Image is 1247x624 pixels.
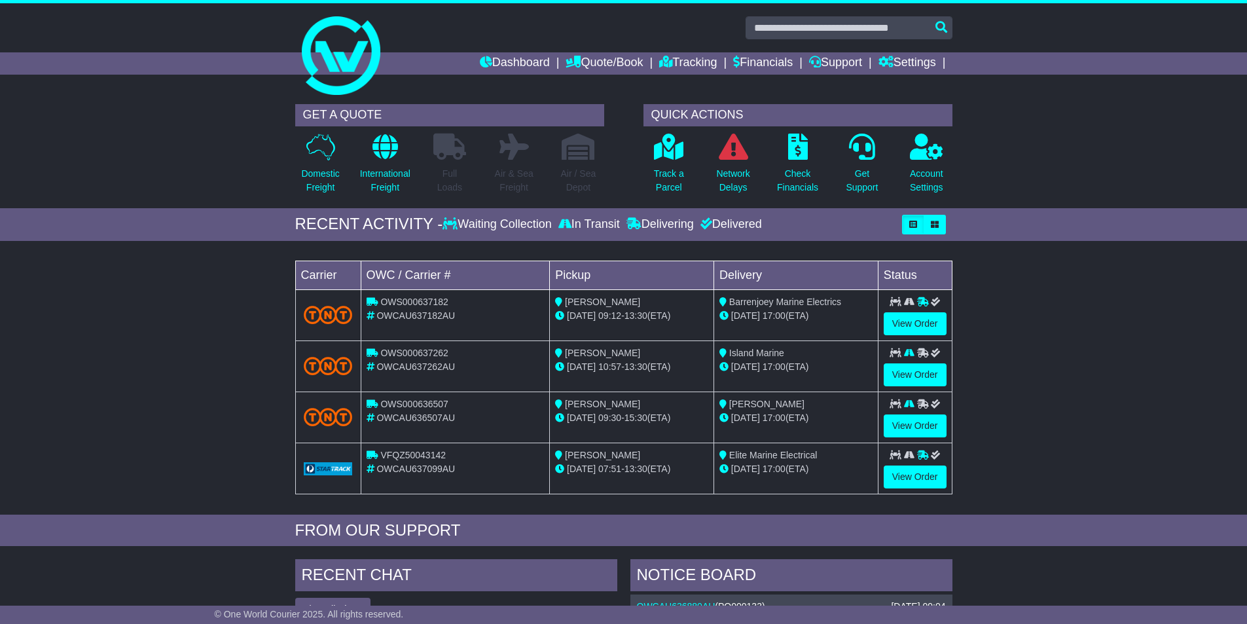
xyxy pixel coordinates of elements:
[304,357,353,375] img: TNT_Domestic.png
[731,361,760,372] span: [DATE]
[376,310,455,321] span: OWCAU637182AU
[910,167,943,194] p: Account Settings
[731,310,760,321] span: [DATE]
[555,360,708,374] div: - (ETA)
[361,261,550,289] td: OWC / Carrier #
[623,217,697,232] div: Delivering
[295,521,952,540] div: FROM OUR SUPPORT
[624,310,647,321] span: 13:30
[763,464,786,474] span: 17:00
[763,413,786,423] span: 17:00
[295,215,443,234] div: RECENT ACTIVITY -
[300,133,340,202] a: DomesticFreight
[763,361,786,372] span: 17:00
[380,399,448,409] span: OWS000636507
[550,261,714,289] td: Pickup
[376,464,455,474] span: OWCAU637099AU
[659,52,717,75] a: Tracking
[598,464,621,474] span: 07:51
[777,167,818,194] p: Check Financials
[376,361,455,372] span: OWCAU637262AU
[846,167,878,194] p: Get Support
[731,464,760,474] span: [DATE]
[480,52,550,75] a: Dashboard
[433,167,466,194] p: Full Loads
[891,601,945,612] div: [DATE] 09:04
[380,297,448,307] span: OWS000637182
[654,167,684,194] p: Track a Parcel
[555,462,708,476] div: - (ETA)
[624,413,647,423] span: 15:30
[567,361,596,372] span: [DATE]
[719,309,873,323] div: (ETA)
[714,261,878,289] td: Delivery
[630,559,952,595] div: NOTICE BOARD
[295,559,617,595] div: RECENT CHAT
[719,411,873,425] div: (ETA)
[565,297,640,307] span: [PERSON_NAME]
[697,217,762,232] div: Delivered
[878,52,936,75] a: Settings
[884,466,947,488] a: View Order
[733,52,793,75] a: Financials
[376,413,455,423] span: OWCAU636507AU
[719,360,873,374] div: (ETA)
[729,399,804,409] span: [PERSON_NAME]
[624,464,647,474] span: 13:30
[715,133,750,202] a: NetworkDelays
[561,167,596,194] p: Air / Sea Depot
[443,217,554,232] div: Waiting Collection
[598,310,621,321] span: 09:12
[555,411,708,425] div: - (ETA)
[845,133,878,202] a: GetSupport
[653,133,685,202] a: Track aParcel
[295,104,604,126] div: GET A QUOTE
[729,348,784,358] span: Island Marine
[637,601,715,612] a: OWCAU636880AU
[884,363,947,386] a: View Order
[295,261,361,289] td: Carrier
[565,399,640,409] span: [PERSON_NAME]
[716,167,750,194] p: Network Delays
[555,309,708,323] div: - (ETA)
[719,462,873,476] div: (ETA)
[637,601,946,612] div: ( )
[359,133,411,202] a: InternationalFreight
[304,462,353,475] img: GetCarrierServiceLogo
[598,413,621,423] span: 09:30
[360,167,410,194] p: International Freight
[555,217,623,232] div: In Transit
[729,450,818,460] span: Elite Marine Electrical
[566,52,643,75] a: Quote/Book
[884,312,947,335] a: View Order
[567,310,596,321] span: [DATE]
[301,167,339,194] p: Domestic Freight
[909,133,944,202] a: AccountSettings
[763,310,786,321] span: 17:00
[643,104,952,126] div: QUICK ACTIONS
[567,413,596,423] span: [DATE]
[380,348,448,358] span: OWS000637262
[729,297,841,307] span: Barrenjoey Marine Electrics
[878,261,952,289] td: Status
[565,450,640,460] span: [PERSON_NAME]
[884,414,947,437] a: View Order
[565,348,640,358] span: [PERSON_NAME]
[624,361,647,372] span: 13:30
[215,609,404,619] span: © One World Courier 2025. All rights reserved.
[304,306,353,323] img: TNT_Domestic.png
[718,601,762,612] span: PO000133
[304,408,353,426] img: TNT_Domestic.png
[380,450,446,460] span: VFQZ50043142
[567,464,596,474] span: [DATE]
[809,52,862,75] a: Support
[598,361,621,372] span: 10:57
[731,413,760,423] span: [DATE]
[295,598,370,621] button: View All Chats
[495,167,533,194] p: Air & Sea Freight
[776,133,819,202] a: CheckFinancials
